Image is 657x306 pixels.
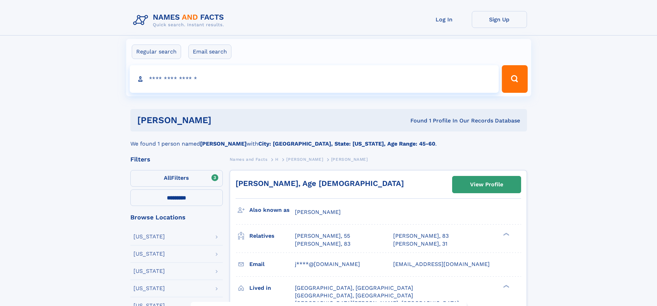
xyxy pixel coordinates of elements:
div: We found 1 person named with . [130,131,527,148]
h3: Also known as [249,204,295,216]
div: [US_STATE] [133,286,165,291]
a: View Profile [452,176,521,193]
a: [PERSON_NAME] [286,155,323,164]
h3: Email [249,258,295,270]
a: [PERSON_NAME], 55 [295,232,350,240]
span: [PERSON_NAME] [286,157,323,162]
a: H [275,155,279,164]
span: [PERSON_NAME] [295,209,341,215]
div: Found 1 Profile In Our Records Database [311,117,520,125]
b: City: [GEOGRAPHIC_DATA], State: [US_STATE], Age Range: 45-60 [258,140,435,147]
span: [EMAIL_ADDRESS][DOMAIN_NAME] [393,261,490,267]
a: Log In [417,11,472,28]
span: [PERSON_NAME] [331,157,368,162]
label: Email search [188,45,231,59]
h1: [PERSON_NAME] [137,116,311,125]
div: Filters [130,156,223,162]
a: [PERSON_NAME], Age [DEMOGRAPHIC_DATA] [236,179,404,188]
div: ❯ [501,284,510,288]
div: [US_STATE] [133,251,165,257]
span: All [164,175,171,181]
div: ❯ [501,232,510,237]
input: search input [130,65,499,93]
button: Search Button [502,65,527,93]
label: Regular search [132,45,181,59]
a: [PERSON_NAME], 83 [295,240,350,248]
div: [US_STATE] [133,234,165,239]
span: [GEOGRAPHIC_DATA], [GEOGRAPHIC_DATA] [295,285,413,291]
div: Browse Locations [130,214,223,220]
h3: Relatives [249,230,295,242]
a: Sign Up [472,11,527,28]
div: View Profile [470,177,503,193]
label: Filters [130,170,223,187]
div: [US_STATE] [133,268,165,274]
h3: Lived in [249,282,295,294]
span: H [275,157,279,162]
b: [PERSON_NAME] [200,140,247,147]
a: Names and Facts [230,155,268,164]
img: Logo Names and Facts [130,11,230,30]
a: [PERSON_NAME], 83 [393,232,449,240]
a: [PERSON_NAME], 31 [393,240,447,248]
span: [GEOGRAPHIC_DATA], [GEOGRAPHIC_DATA] [295,292,413,299]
